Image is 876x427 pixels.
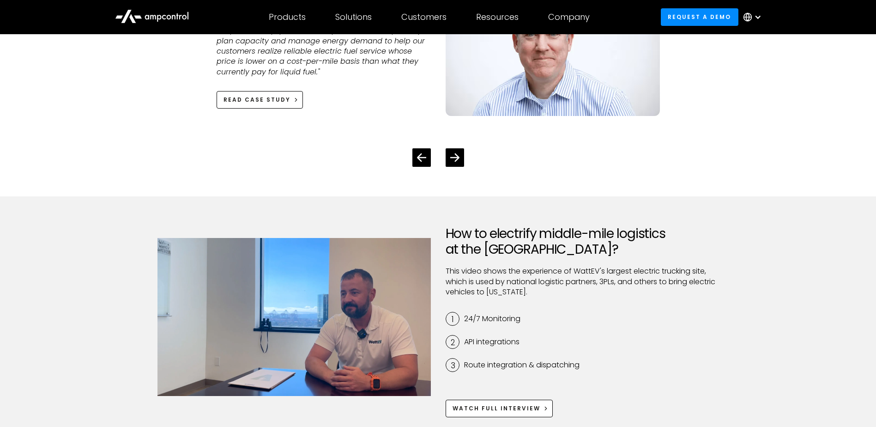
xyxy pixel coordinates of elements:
p: This video shows the experience of WattEV's largest electric trucking site, which is used by nati... [446,266,719,297]
div: 3 [446,359,460,372]
h2: How to electrify middle-mile logistics at the [GEOGRAPHIC_DATA]? [446,226,719,257]
div: Solutions [335,12,372,22]
div: Products [269,12,306,22]
div: 1 [446,312,460,326]
div: Company [548,12,590,22]
a: WATCH FULL INTERVIEW [446,400,553,417]
div: Previous slide [412,148,431,167]
div: API integrations [464,337,520,347]
p: "Ampcontrol equips us with a dynamic tool to optimally plan capacity and manage energy demand to ... [217,25,431,77]
div: Next slide [446,148,464,167]
span: Read case study [224,96,290,104]
div: Customers [401,12,447,22]
div: 24/7 Monitoring [464,314,520,324]
div: Resources [476,12,519,22]
a: Read case study [217,91,303,108]
span: WATCH FULL INTERVIEW [453,404,540,412]
a: Request a demo [661,8,738,25]
div: Route integration & dispatching [464,360,580,370]
div: 2 [446,335,460,349]
img: WattEV using charging software platform for dispatching logistic trucks [157,226,431,409]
